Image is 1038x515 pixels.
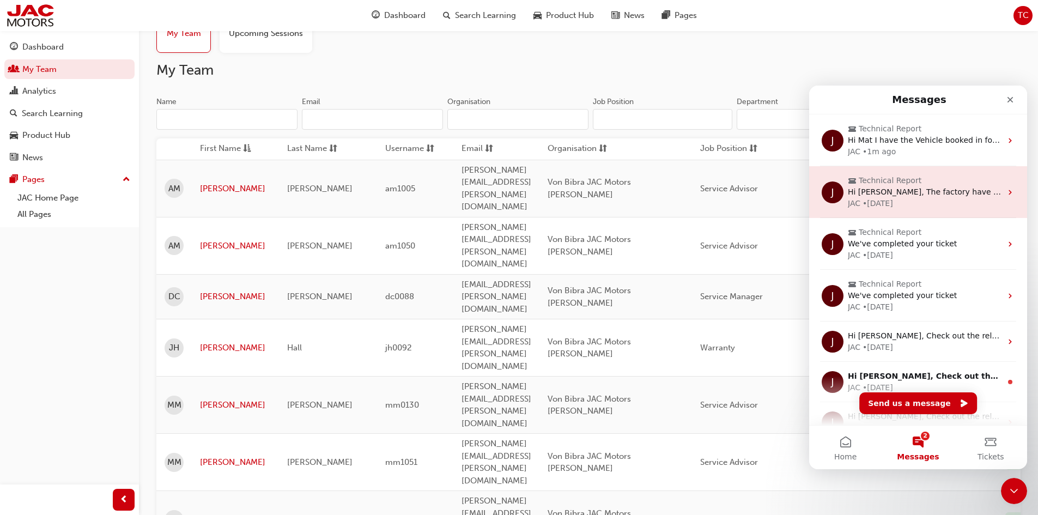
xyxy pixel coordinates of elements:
div: Dashboard [22,41,64,53]
div: • [DATE] [53,164,84,175]
span: Pages [675,9,697,22]
span: people-icon [10,65,18,75]
span: AM [168,183,180,195]
span: Hi [PERSON_NAME], Check out the release of new Service Bulletin Click here Engine radiator fan so... [39,246,471,255]
span: Dashboard [384,9,426,22]
span: sorting-icon [426,142,434,156]
div: • [DATE] [53,337,84,348]
span: We've completed your ticket [39,154,148,162]
span: Technical Report [50,141,112,153]
div: • [DATE] [53,216,84,227]
span: Tickets [168,367,195,375]
span: DC [168,290,180,303]
span: [PERSON_NAME] [287,184,353,193]
span: [PERSON_NAME][EMAIL_ADDRESS][PERSON_NAME][DOMAIN_NAME] [462,439,531,486]
span: MM [167,399,181,411]
span: Von Bibra JAC Motors [PERSON_NAME] [548,177,631,199]
button: TC [1013,6,1033,25]
span: Hi Mat I have the Vehicle booked in for [DATE] For accessors to be fitted. So will be tested oper... [39,50,547,59]
span: [EMAIL_ADDRESS][PERSON_NAME][DOMAIN_NAME] [462,280,531,314]
div: JAC [39,296,51,308]
a: Search Learning [4,104,135,124]
span: search-icon [443,9,451,22]
a: [PERSON_NAME] [200,399,271,411]
span: car-icon [533,9,542,22]
button: Send us a message [50,307,168,329]
span: [PERSON_NAME] [287,241,353,251]
a: pages-iconPages [653,4,706,27]
div: • 1m ago [53,60,87,72]
a: [PERSON_NAME] [200,290,271,303]
span: sorting-icon [329,142,337,156]
span: TC [1018,9,1029,22]
a: search-iconSearch Learning [434,4,525,27]
div: Profile image for JAC [13,96,34,118]
div: JAC [39,112,51,124]
span: sorting-icon [749,142,757,156]
button: DashboardMy TeamAnalyticsSearch LearningProduct HubNews [4,35,135,169]
div: Pages [22,173,45,186]
span: Search Learning [455,9,516,22]
span: Von Bibra JAC Motors [PERSON_NAME] [548,234,631,257]
span: Service Advisor [700,184,758,193]
a: car-iconProduct Hub [525,4,603,27]
span: My Team [167,27,201,40]
iframe: Intercom live chat [809,86,1027,469]
span: Warranty [700,343,735,353]
a: All Pages [13,206,135,223]
button: Job Positionsorting-icon [700,142,760,156]
span: news-icon [10,153,18,163]
div: Department [737,96,778,107]
div: Profile image for JAC [13,148,34,169]
span: asc-icon [243,142,251,156]
span: guage-icon [372,9,380,22]
input: Job Position [593,109,732,130]
span: Service Manager [700,292,763,301]
div: Job Position [593,96,634,107]
span: Service Advisor [700,241,758,251]
span: First Name [200,142,241,156]
span: [PERSON_NAME][EMAIL_ADDRESS][PERSON_NAME][DOMAIN_NAME] [462,324,531,371]
a: JAC Home Page [13,190,135,207]
span: Home [25,367,47,375]
div: JAC [39,60,51,72]
span: Service Advisor [700,400,758,410]
span: Email [462,142,483,156]
div: Name [156,96,177,107]
span: chart-icon [10,87,18,96]
span: Hi [PERSON_NAME], Check out the release of new Service Bulletin Click here Engine radiator fan so... [39,326,471,335]
div: Search Learning [22,107,83,120]
span: Username [385,142,424,156]
div: News [22,152,43,164]
button: Messages [72,340,145,384]
span: News [624,9,645,22]
div: Organisation [447,96,490,107]
span: Messages [88,367,130,375]
input: Organisation [447,109,588,130]
a: [PERSON_NAME] [200,240,271,252]
span: up-icon [123,173,130,187]
span: guage-icon [10,43,18,52]
div: • [DATE] [53,112,84,124]
iframe: Intercom live chat [1001,478,1027,504]
div: • [DATE] [53,256,84,268]
span: mm0130 [385,400,419,410]
div: Analytics [22,85,56,98]
div: Profile image for JAC [13,286,34,307]
span: sorting-icon [599,142,607,156]
span: Upcoming Sessions [229,27,303,40]
span: MM [167,456,181,469]
input: Department [737,109,876,130]
span: [PERSON_NAME] [287,457,353,467]
div: Profile image for JAC [13,199,34,221]
div: JAC [39,216,51,227]
img: jac-portal [5,3,55,28]
a: News [4,148,135,168]
a: Product Hub [4,125,135,146]
button: Pages [4,169,135,190]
